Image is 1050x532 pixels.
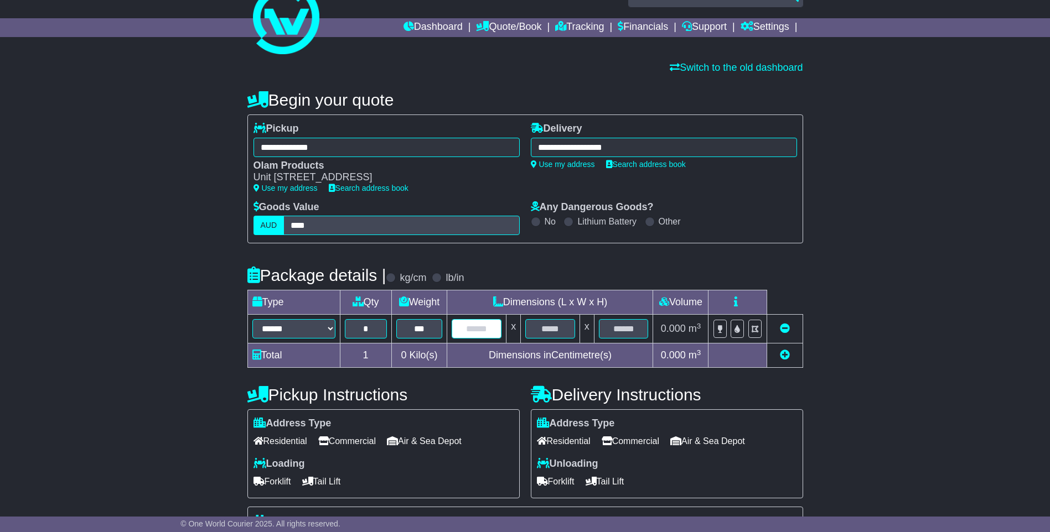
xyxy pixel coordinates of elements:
a: Add new item [780,350,790,361]
td: Dimensions in Centimetre(s) [447,343,653,368]
td: Dimensions (L x W x H) [447,290,653,315]
label: Other [659,216,681,227]
span: m [689,323,701,334]
h4: Delivery Instructions [531,385,803,404]
td: Volume [653,290,708,315]
a: Search address book [606,160,686,169]
label: Pallet [254,515,293,527]
span: Residential [537,432,591,450]
a: Tracking [555,18,604,37]
span: Commercial [318,432,376,450]
a: Use my address [531,160,595,169]
label: Lithium Battery [577,216,637,227]
a: Use my address [254,184,318,192]
h4: Package details | [247,266,386,284]
h4: Pickup Instructions [247,385,520,404]
label: lb/in [446,272,464,284]
label: Loading [254,458,305,470]
span: Tail Lift [302,473,341,490]
label: Pickup [254,123,299,135]
label: Delivery [531,123,582,135]
label: Unloading [537,458,598,470]
td: Qty [340,290,391,315]
td: Type [247,290,340,315]
a: Financials [618,18,668,37]
span: 0 [401,350,406,361]
span: 0.000 [661,323,686,334]
a: Search address book [329,184,408,192]
td: 1 [340,343,391,368]
td: Total [247,343,340,368]
label: AUD [254,216,285,235]
span: © One World Courier 2025. All rights reserved. [180,519,340,528]
span: Tail Lift [586,473,624,490]
a: Switch to the old dashboard [670,62,803,73]
label: Goods Value [254,201,319,213]
span: Forklift [537,473,575,490]
h4: Begin your quote [247,91,803,109]
a: Quote/Book [476,18,541,37]
sup: 3 [697,322,701,330]
td: x [580,315,594,343]
span: 0.000 [661,350,686,361]
span: Air & Sea Depot [387,432,462,450]
span: Air & Sea Depot [670,432,745,450]
a: Remove this item [780,323,790,334]
sup: 3 [697,348,701,357]
td: x [506,315,521,343]
span: m [689,350,701,361]
td: Weight [391,290,447,315]
div: Olam Products [254,160,509,172]
a: Settings [741,18,789,37]
a: Dashboard [404,18,463,37]
span: Forklift [254,473,291,490]
label: No [545,216,556,227]
div: Unit [STREET_ADDRESS] [254,171,509,184]
label: Address Type [254,418,332,430]
span: Residential [254,432,307,450]
label: Any Dangerous Goods? [531,201,654,213]
a: Support [682,18,727,37]
label: kg/cm [400,272,426,284]
span: Commercial [602,432,659,450]
td: Kilo(s) [391,343,447,368]
label: Address Type [537,418,615,430]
